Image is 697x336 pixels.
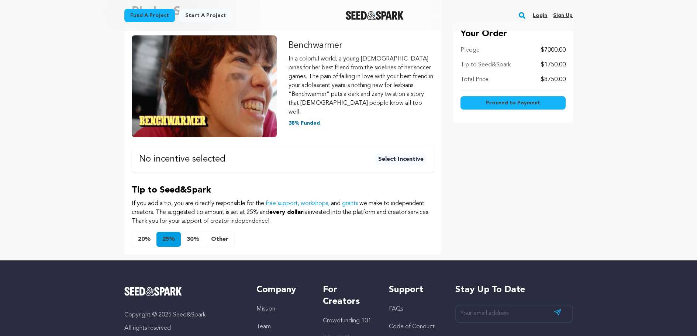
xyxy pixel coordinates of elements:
p: In a colorful world, a young [DEMOGRAPHIC_DATA] pines for her best friend from the sidelines of h... [289,55,434,117]
button: 25% [156,232,181,247]
input: Your email address [455,305,573,323]
h5: Stay up to date [455,284,573,296]
span: Proceed to Payment [486,99,540,107]
p: $7000.00 [541,46,566,55]
a: Crowdfunding 101 [323,318,371,324]
img: Benchwarmer image [132,35,277,137]
p: 38% Funded [289,119,434,127]
h5: For Creators [323,284,374,308]
p: Benchwarmer [289,40,434,52]
p: Pledge [460,46,480,55]
button: 20% [132,232,156,247]
a: FAQs [389,306,403,312]
a: grants [342,201,358,207]
p: If you add a tip, you are directly responsible for the and we make to independent creators. The s... [132,199,434,226]
h5: Company [256,284,308,296]
img: Seed&Spark Logo [124,287,182,296]
a: Mission [256,306,275,312]
button: Select Incentive [375,153,427,165]
p: Total Price [460,75,489,84]
a: Login [533,10,547,21]
a: free support, workshops, [266,201,329,207]
img: Seed&Spark Logo Dark Mode [346,11,404,20]
p: Tip to Seed&Spark [460,60,511,69]
button: Proceed to Payment [460,96,566,110]
a: Start a project [179,9,232,22]
p: $1750.00 [541,60,566,69]
p: Tip to Seed&Spark [132,184,434,196]
a: Seed&Spark Homepage [124,287,242,296]
p: $8750.00 [541,75,566,84]
a: Seed&Spark Homepage [346,11,404,20]
p: Copyright © 2025 Seed&Spark [124,311,242,319]
p: All rights reserved [124,324,242,333]
h5: Support [389,284,440,296]
span: every dollar [269,209,303,215]
a: Team [256,324,271,330]
button: 30% [181,232,205,247]
a: Fund a project [124,9,175,22]
a: Sign up [553,10,573,21]
p: Your Order [460,28,566,40]
button: Other [205,232,234,247]
p: No incentive selected [139,155,225,164]
a: Code of Conduct [389,324,435,330]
